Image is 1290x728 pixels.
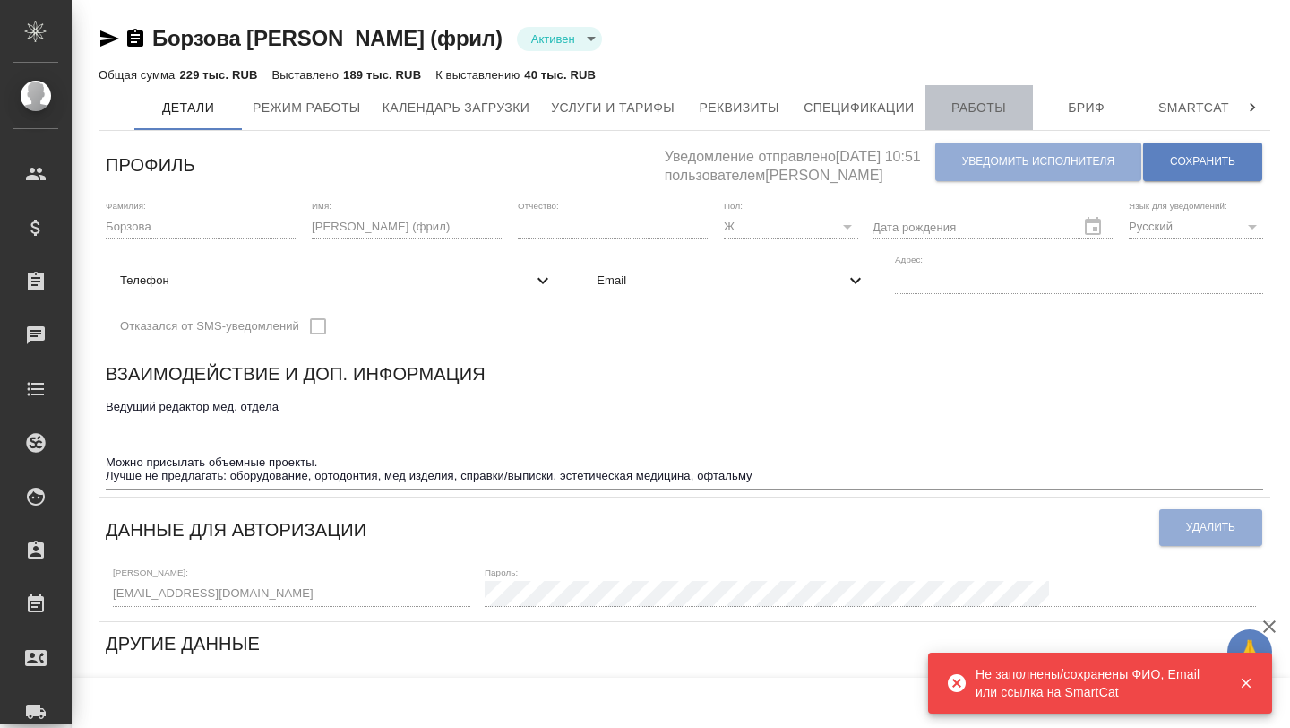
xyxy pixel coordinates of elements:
[253,97,361,119] span: Режим работы
[1170,154,1235,169] span: Сохранить
[724,201,743,210] label: Пол:
[1234,633,1265,671] span: 🙏
[435,68,524,82] p: К выставлению
[152,26,503,50] a: Борзова [PERSON_NAME] (фрил)
[343,68,421,82] p: 189 тыс. RUB
[99,68,179,82] p: Общая сумма
[895,256,923,264] label: Адрес:
[936,97,1022,119] span: Работы
[696,97,782,119] span: Реквизиты
[120,272,532,290] span: Телефон
[485,568,518,577] label: Пароль:
[106,629,260,658] h6: Другие данные
[1227,629,1272,674] button: 🙏
[804,97,914,119] span: Спецификации
[99,28,120,49] button: Скопировать ссылку для ЯМессенджера
[106,360,486,388] h6: Взаимодействие и доп. информация
[526,31,580,47] button: Активен
[106,261,568,300] div: Телефон
[582,261,880,300] div: Email
[1129,214,1263,239] div: Русский
[517,27,602,51] div: Активен
[1151,97,1237,119] span: Smartcat
[1143,143,1262,181] button: Сохранить
[524,68,596,82] p: 40 тыс. RUB
[312,201,331,210] label: Имя:
[125,28,146,49] button: Скопировать ссылку
[383,97,530,119] span: Календарь загрузки
[518,201,559,210] label: Отчество:
[1044,97,1130,119] span: Бриф
[551,97,675,119] span: Услуги и тарифы
[1227,675,1264,691] button: Закрыть
[724,214,858,239] div: Ж
[179,68,257,82] p: 229 тыс. RUB
[106,400,1263,483] textarea: Ведущий редактор мед. отдела Можно присылать объемные проекты. Лучше не предлагать: оборудование,...
[597,272,844,290] span: Email
[976,665,1212,701] div: Не заполнены/сохранены ФИО, Email или ссылка на SmartCat
[106,201,146,210] label: Фамилия:
[106,516,366,544] h6: Данные для авторизации
[1129,201,1227,210] label: Язык для уведомлений:
[106,151,195,179] h6: Профиль
[272,68,344,82] p: Выставлено
[120,317,299,335] span: Отказался от SMS-уведомлений
[665,138,934,186] h5: Уведомление отправлено [DATE] 10:51 пользователем [PERSON_NAME]
[145,97,231,119] span: Детали
[113,568,188,577] label: [PERSON_NAME]:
